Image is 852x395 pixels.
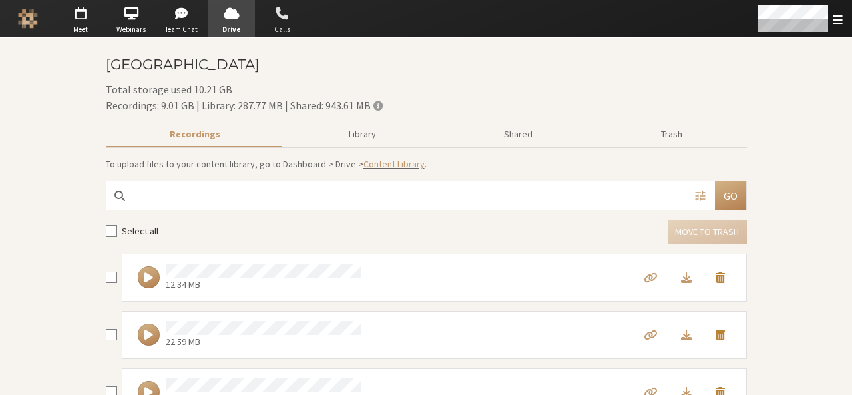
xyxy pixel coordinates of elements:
p: 12.34 MB [166,278,361,292]
span: Webinars [108,24,154,35]
button: Recorded meetings [106,123,285,146]
button: Move to trash [704,326,737,344]
img: Iotum [18,9,38,29]
button: Shared during meetings [440,123,597,146]
span: Drive [208,24,255,35]
a: Content Library [363,158,425,170]
p: 22.59 MB [166,335,361,349]
p: To upload files to your content library, go to Dashboard > Drive > . [106,157,747,171]
button: Move to trash [704,268,737,286]
button: Go [715,181,746,209]
a: Download file [669,327,704,342]
button: Trash [597,123,747,146]
span: Team Chat [158,24,205,35]
h3: [GEOGRAPHIC_DATA] [106,57,747,72]
div: Recordings: 9.01 GB | Library: 287.77 MB | Shared: 943.61 MB [106,97,747,113]
button: Move to trash [668,220,746,244]
a: Download file [669,270,704,285]
button: Content library [284,123,440,146]
label: Select all [122,224,158,238]
div: Total storage used 10.21 GB [106,81,747,113]
span: Meet [57,24,104,35]
span: Totals displayed include files that have been moved to the trash. [373,100,383,111]
span: Calls [259,24,306,35]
